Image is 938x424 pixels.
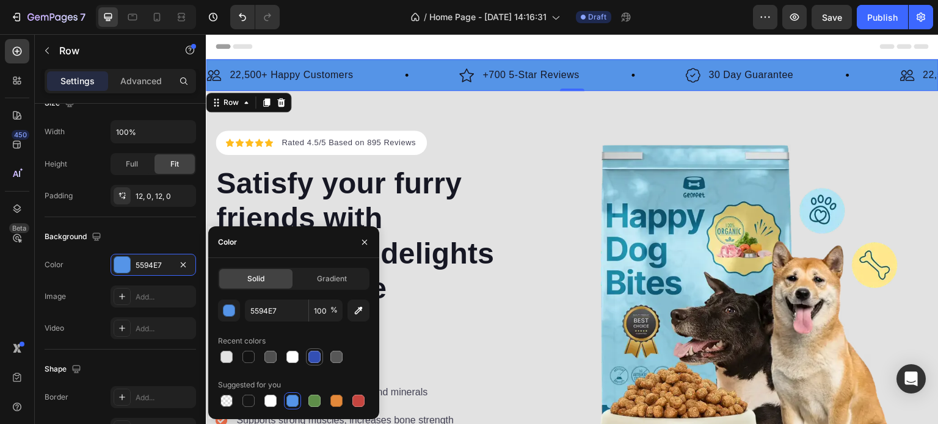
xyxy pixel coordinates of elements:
div: Add... [136,392,193,403]
div: 5594E7 [136,260,171,271]
div: Image [45,292,66,301]
input: Auto [111,121,195,143]
div: Color [45,261,64,269]
div: Width [45,128,65,136]
p: Advanced [120,76,162,86]
div: 12, 0, 12, 0 [136,191,193,202]
span: % [330,306,338,314]
div: Color [218,238,237,246]
div: 450 [12,130,29,140]
span: Gradient [317,275,347,283]
p: Perfect for sensitive tummies [31,295,248,309]
div: Recent colors [218,337,266,345]
div: Padding [45,192,73,200]
span: Solid [247,275,264,283]
div: Video [45,324,64,332]
div: Add... [136,292,193,303]
div: Height [45,160,67,168]
p: 7 [80,10,85,24]
div: Shape [45,362,84,377]
span: / [424,12,427,22]
div: Publish [867,11,898,24]
div: Row [15,63,35,74]
button: Save [812,5,852,29]
button: Publish [857,5,908,29]
button: 7 [5,5,91,29]
div: Border [45,393,68,401]
p: 22,500+ Happy Customers [718,34,841,48]
p: Bursting with protein, vitamins, and minerals [31,351,248,365]
span: Fit [170,160,179,168]
div: Beta [9,223,29,233]
p: Settings [60,76,95,86]
div: Background [45,229,104,245]
span: Full [126,160,138,168]
p: Supports strong muscles, increases bone strength [31,379,248,393]
p: Rated 4.5/5 Based on 895 Reviews [76,102,210,115]
div: Suggested for you [218,381,281,389]
div: Undo/Redo [230,5,280,29]
iframe: Design area [206,34,938,424]
div: Open Intercom Messenger [896,364,926,393]
p: Satisfy your furry friends with homemade delights they'll crave [10,132,327,272]
span: Draft [588,13,606,21]
span: Save [822,12,842,23]
input: Eg: FFFFFF [245,300,308,322]
p: Supercharge immunity System [31,323,248,337]
span: Home Page - [DATE] 14:16:31 [429,12,547,22]
p: Row [59,45,163,56]
div: Add... [136,323,193,334]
